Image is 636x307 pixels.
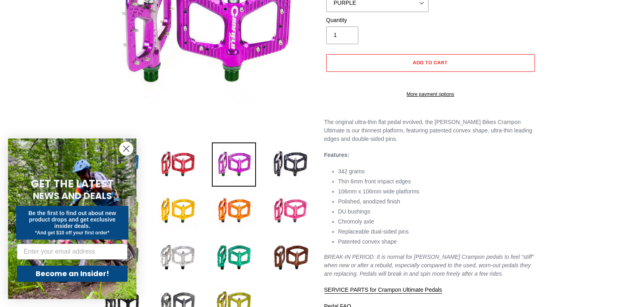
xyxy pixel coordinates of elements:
span: *And get $10 off your first order* [35,230,109,236]
li: DU bushings [338,207,537,216]
img: Load image into Gallery viewer, Crampon Ultimate Pedals [212,236,256,280]
li: Chromoly axle [338,218,537,226]
span: Add to cart [413,59,448,65]
button: Close dialog [119,142,133,156]
label: Quantity [326,16,429,24]
span: GET THE LATEST [31,177,114,191]
img: Load image into Gallery viewer, Crampon Ultimate Pedals [156,189,200,233]
li: 342 grams [338,167,537,176]
a: More payment options [326,91,535,98]
em: BREAK-IN PERIOD: It is normal for [PERSON_NAME] Crampon pedals to feel “stiff” when new or after ... [324,254,534,277]
span: SERVICE PARTS for Crampon Ultimate Pedals [324,287,442,293]
p: The original ultra-thin flat pedal evolved, the [PERSON_NAME] Bikes Crampon Ultimate is our thinn... [324,118,537,143]
img: Load image into Gallery viewer, Crampon Ultimate Pedals [156,142,200,187]
img: Load image into Gallery viewer, Crampon Ultimate Pedals [268,236,312,280]
img: Load image into Gallery viewer, Crampon Ultimate Pedals [268,142,312,187]
img: Load image into Gallery viewer, Crampon Ultimate Pedals [156,236,200,280]
img: Load image into Gallery viewer, Crampon Ultimate Pedals [268,189,312,233]
li: Thin 6mm front impact edges [338,177,537,186]
li: Replaceable dual-sided pins [338,228,537,236]
li: 106mm x 106mm wide platforms [338,187,537,196]
img: Load image into Gallery viewer, Crampon Ultimate Pedals [212,142,256,187]
span: NEWS AND DEALS [33,189,112,202]
li: Polished, anodized finish [338,197,537,206]
input: Enter your email address [17,244,128,260]
button: Add to cart [326,54,535,72]
span: Be the first to find out about new product drops and get exclusive insider deals. [28,210,116,229]
strong: Features: [324,152,349,158]
button: Become an Insider! [17,266,128,282]
span: Patented convex shape [338,238,397,245]
img: Load image into Gallery viewer, Crampon Ultimate Pedals [212,189,256,233]
a: SERVICE PARTS for Crampon Ultimate Pedals [324,287,442,294]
